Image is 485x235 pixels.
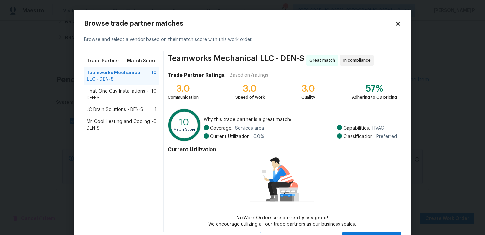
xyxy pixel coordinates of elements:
[235,94,265,101] div: Speed of work
[87,70,151,83] span: Teamworks Mechanical LLC - DEN-S
[153,118,157,132] span: 0
[343,57,373,64] span: In compliance
[372,125,384,132] span: HVAC
[253,133,264,140] span: 0.0 %
[301,94,315,101] div: Quality
[151,70,157,83] span: 10
[84,20,395,27] h2: Browse trade partner matches
[343,133,374,140] span: Classification:
[127,58,157,64] span: Match Score
[301,85,315,92] div: 3.0
[151,88,157,101] span: 10
[352,94,397,101] div: Adhering to OD pricing
[235,85,265,92] div: 3.0
[208,215,356,221] div: No Work Orders are currently assigned!
[168,94,199,101] div: Communication
[87,58,119,64] span: Trade Partner
[230,72,268,79] div: Based on 7 ratings
[210,133,251,140] span: Current Utilization:
[84,28,401,51] div: Browse and select a vendor based on their match score with this work order.
[155,106,157,113] span: 1
[204,116,397,123] span: Why this trade partner is a great match:
[168,72,225,79] h4: Trade Partner Ratings
[87,106,143,113] span: JC Drain Solutions - DEN-S
[168,55,304,66] span: Teamworks Mechanical LLC - DEN-S
[168,146,397,153] h4: Current Utilization
[352,85,397,92] div: 57%
[376,133,397,140] span: Preferred
[309,57,338,64] span: Great match
[210,125,232,132] span: Coverage:
[235,125,264,132] span: Services area
[87,118,153,132] span: Mr. Cool Heating and Cooling - DEN-S
[168,85,199,92] div: 3.0
[208,221,356,228] div: We encourage utilizing all our trade partners as our business scales.
[173,128,195,131] text: Match Score
[225,72,230,79] div: |
[179,118,189,127] text: 10
[87,88,151,101] span: That One Guy Installations - DEN-S
[343,125,370,132] span: Capabilities:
